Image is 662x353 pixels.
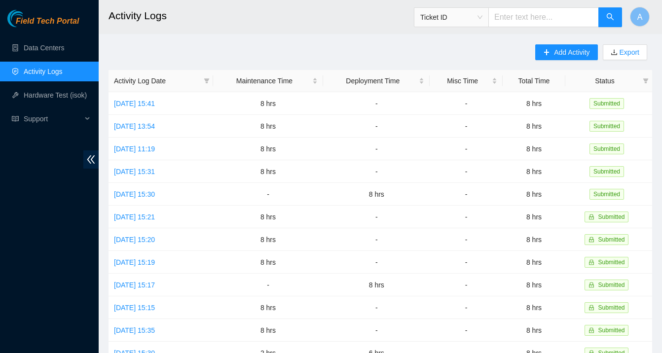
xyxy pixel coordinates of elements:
td: 8 hrs [503,115,565,138]
a: [DATE] 13:54 [114,122,155,130]
a: Activity Logs [24,68,63,75]
button: A [630,7,650,27]
td: 8 hrs [213,319,324,342]
td: - [323,296,430,319]
td: 8 hrs [213,138,324,160]
td: - [430,319,503,342]
td: 8 hrs [323,274,430,296]
td: - [430,92,503,115]
td: 8 hrs [503,251,565,274]
span: Activity Log Date [114,75,200,86]
td: - [430,160,503,183]
td: 8 hrs [503,319,565,342]
span: download [611,49,618,57]
span: filter [202,73,212,88]
span: double-left [83,150,99,169]
td: - [323,92,430,115]
span: lock [588,282,594,288]
td: - [323,115,430,138]
span: Submitted [589,98,624,109]
td: - [323,206,430,228]
span: Field Tech Portal [16,17,79,26]
td: - [430,228,503,251]
td: - [213,274,324,296]
td: 8 hrs [503,228,565,251]
span: Submitted [598,327,625,334]
span: Submitted [598,304,625,311]
a: [DATE] 15:31 [114,168,155,176]
td: 8 hrs [503,206,565,228]
td: - [323,138,430,160]
span: Ticket ID [420,10,482,25]
td: 8 hrs [503,296,565,319]
td: 8 hrs [213,228,324,251]
td: 8 hrs [503,92,565,115]
button: plusAdd Activity [535,44,597,60]
a: [DATE] 15:20 [114,236,155,244]
td: - [430,251,503,274]
span: Add Activity [554,47,589,58]
td: - [430,206,503,228]
td: 8 hrs [503,160,565,183]
td: 8 hrs [503,183,565,206]
span: filter [643,78,649,84]
span: Submitted [589,166,624,177]
a: [DATE] 15:41 [114,100,155,107]
span: Submitted [598,213,625,220]
a: Data Centers [24,44,64,52]
td: - [430,138,503,160]
td: 8 hrs [503,274,565,296]
td: - [323,160,430,183]
th: Total Time [503,70,565,92]
td: - [213,183,324,206]
span: Support [24,109,82,129]
td: - [323,251,430,274]
span: lock [588,259,594,265]
a: [DATE] 11:19 [114,145,155,153]
td: - [323,228,430,251]
a: [DATE] 15:21 [114,213,155,221]
button: search [598,7,622,27]
span: lock [588,305,594,311]
a: [DATE] 15:30 [114,190,155,198]
span: plus [543,49,550,57]
span: Submitted [598,236,625,243]
a: [DATE] 15:19 [114,258,155,266]
td: - [430,183,503,206]
td: 8 hrs [503,138,565,160]
span: read [12,115,19,122]
button: downloadExport [603,44,647,60]
span: search [606,13,614,22]
span: Submitted [598,282,625,288]
td: 8 hrs [213,160,324,183]
td: - [323,319,430,342]
span: Submitted [589,121,624,132]
img: Akamai Technologies [7,10,50,27]
td: - [430,115,503,138]
a: [DATE] 15:15 [114,304,155,312]
a: Akamai TechnologiesField Tech Portal [7,18,79,31]
span: lock [588,237,594,243]
td: - [430,296,503,319]
span: Submitted [598,259,625,266]
a: Export [618,48,639,56]
td: 8 hrs [213,251,324,274]
span: lock [588,214,594,220]
td: 8 hrs [213,296,324,319]
span: Submitted [589,189,624,200]
td: 8 hrs [213,115,324,138]
a: Hardware Test (isok) [24,91,87,99]
td: 8 hrs [213,206,324,228]
span: A [637,11,643,23]
td: 8 hrs [323,183,430,206]
a: [DATE] 15:35 [114,326,155,334]
span: filter [641,73,651,88]
span: Status [571,75,639,86]
span: filter [204,78,210,84]
input: Enter text here... [488,7,599,27]
td: 8 hrs [213,92,324,115]
a: [DATE] 15:17 [114,281,155,289]
span: Submitted [589,143,624,154]
span: lock [588,327,594,333]
td: - [430,274,503,296]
